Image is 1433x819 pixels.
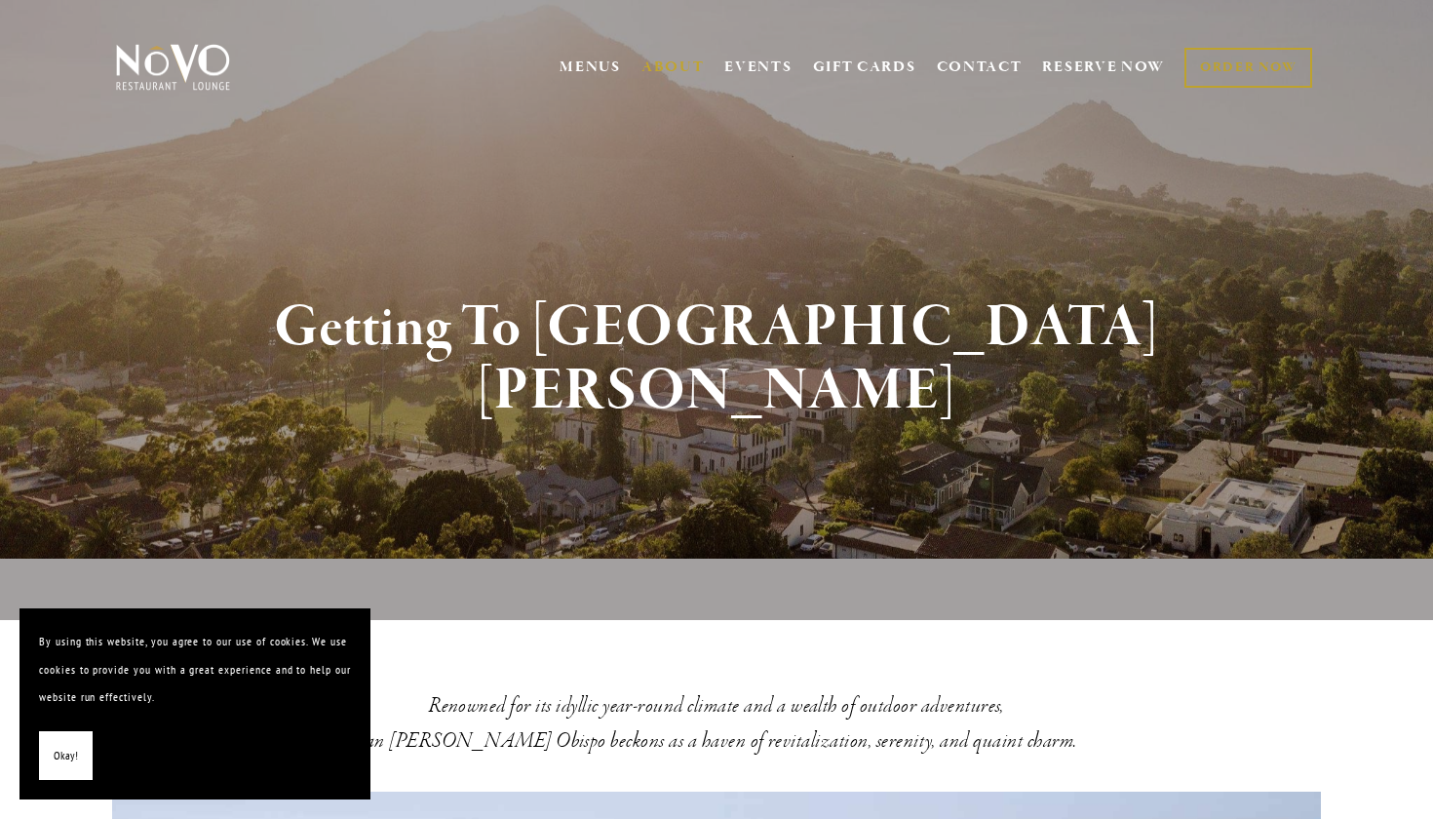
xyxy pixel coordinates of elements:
[724,58,792,77] a: EVENTS
[112,43,234,92] img: Novo Restaurant &amp; Lounge
[813,49,916,86] a: GIFT CARDS
[148,296,1285,423] h1: Getting To [GEOGRAPHIC_DATA][PERSON_NAME]
[937,49,1023,86] a: CONTACT
[39,731,93,781] button: Okay!
[641,58,705,77] a: ABOUT
[19,608,370,799] section: Cookie banner
[560,58,621,77] a: MENUS
[1042,49,1165,86] a: RESERVE NOW
[1184,48,1312,88] a: ORDER NOW
[39,628,351,712] p: By using this website, you agree to our use of cookies. We use cookies to provide you with a grea...
[356,692,1076,755] em: Renowned for its idyllic year-round climate and a wealth of outdoor adventures, San [PERSON_NAME]...
[54,742,78,770] span: Okay!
